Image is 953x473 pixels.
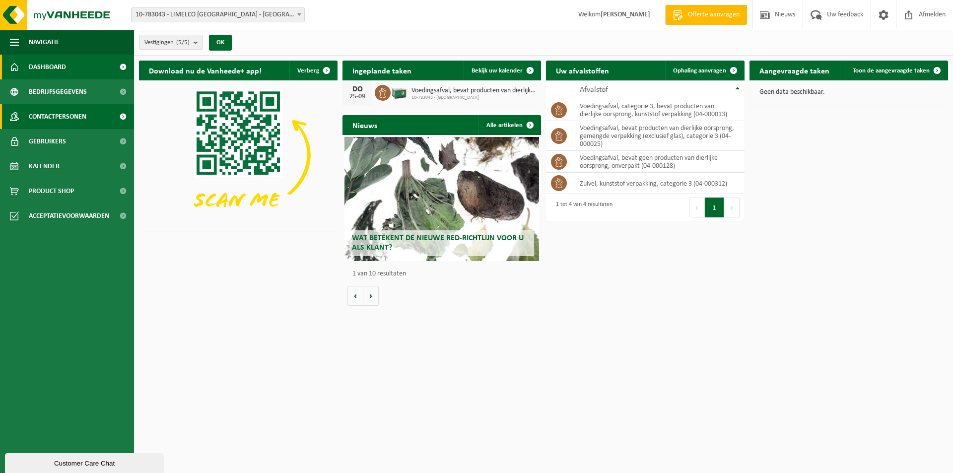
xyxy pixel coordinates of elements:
[144,35,190,50] span: Vestigingen
[673,68,726,74] span: Ophaling aanvragen
[665,61,744,80] a: Ophaling aanvragen
[209,35,232,51] button: OK
[845,61,947,80] a: Toon de aangevraagde taken
[601,11,650,18] strong: [PERSON_NAME]
[139,35,203,50] button: Vestigingen(5/5)
[342,61,421,80] h2: Ingeplande taken
[29,203,109,228] span: Acceptatievoorwaarden
[759,89,938,96] p: Geen data beschikbaar.
[131,7,305,22] span: 10-783043 - LIMELCO NV - ZONHOVEN
[342,115,387,135] h2: Nieuws
[411,87,536,95] span: Voedingsafval, bevat producten van dierlijke oorsprong, gemengde verpakking (exc...
[139,61,272,80] h2: Download nu de Vanheede+ app!
[344,137,539,261] a: Wat betekent de nieuwe RED-richtlijn voor u als klant?
[391,83,408,100] img: PB-LB-0680-HPE-GN-01
[5,451,166,473] iframe: chat widget
[29,79,87,104] span: Bedrijfsgegevens
[29,30,60,55] span: Navigatie
[685,10,742,20] span: Offerte aanvragen
[572,99,745,121] td: voedingsafval, categorie 3, bevat producten van dierlijke oorsprong, kunststof verpakking (04-000...
[347,93,367,100] div: 25-09
[29,55,66,79] span: Dashboard
[749,61,839,80] h2: Aangevraagde taken
[29,179,74,203] span: Product Shop
[347,286,363,306] button: Vorige
[297,68,319,74] span: Verberg
[132,8,304,22] span: 10-783043 - LIMELCO NV - ZONHOVEN
[176,39,190,46] count: (5/5)
[572,173,745,194] td: zuivel, kunststof verpakking, categorie 3 (04-000312)
[580,86,608,94] span: Afvalstof
[546,61,619,80] h2: Uw afvalstoffen
[724,198,740,217] button: Next
[139,80,338,229] img: Download de VHEPlus App
[289,61,337,80] button: Verberg
[705,198,724,217] button: 1
[29,129,66,154] span: Gebruikers
[352,234,524,252] span: Wat betekent de nieuwe RED-richtlijn voor u als klant?
[665,5,747,25] a: Offerte aanvragen
[29,154,60,179] span: Kalender
[572,121,745,151] td: voedingsafval, bevat producten van dierlijke oorsprong, gemengde verpakking (exclusief glas), cat...
[464,61,540,80] a: Bekijk uw kalender
[352,270,536,277] p: 1 van 10 resultaten
[689,198,705,217] button: Previous
[363,286,379,306] button: Volgende
[29,104,86,129] span: Contactpersonen
[572,151,745,173] td: voedingsafval, bevat geen producten van dierlijke oorsprong, onverpakt (04-000128)
[551,197,613,218] div: 1 tot 4 van 4 resultaten
[411,95,536,101] span: 10-783043 - [GEOGRAPHIC_DATA]
[472,68,523,74] span: Bekijk uw kalender
[853,68,930,74] span: Toon de aangevraagde taken
[478,115,540,135] a: Alle artikelen
[347,85,367,93] div: DO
